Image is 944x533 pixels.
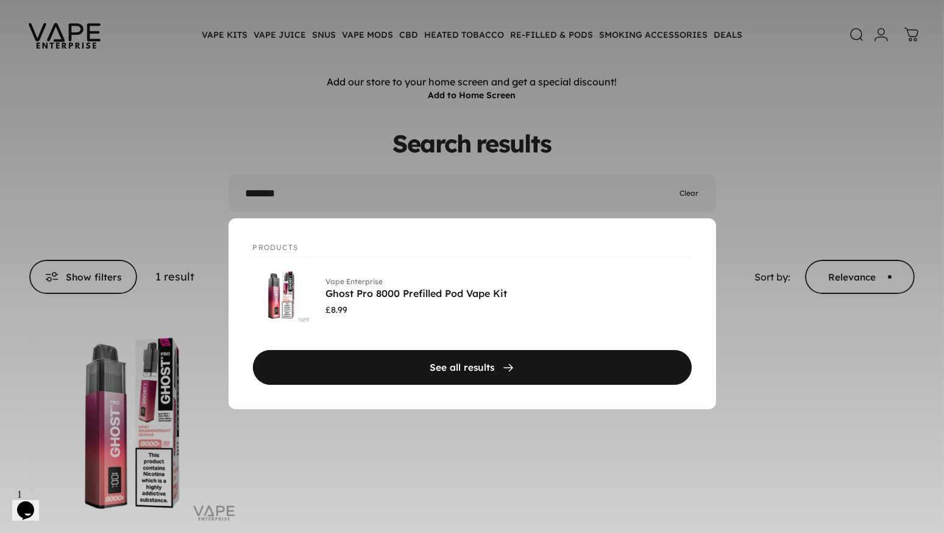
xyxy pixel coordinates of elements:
[253,267,311,326] img: Ghost Pro 8000 Prefilled Pod Vape Kit
[253,243,692,257] p: Products
[326,287,508,299] a: Ghost Pro 8000 Prefilled Pod Vape Kit
[253,350,692,385] button: See all results
[680,187,699,199] button: Clear
[326,303,348,317] span: £8.99
[326,276,508,287] p: Vape Enterprise
[12,484,51,521] iframe: chat widget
